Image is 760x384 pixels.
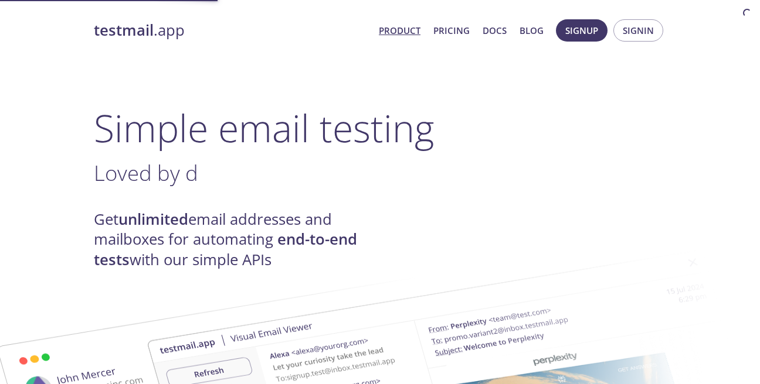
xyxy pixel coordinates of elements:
span: Signup [565,23,598,38]
strong: unlimited [118,209,188,229]
strong: end-to-end tests [94,229,357,269]
span: Loved by d [94,158,198,187]
span: Signin [623,23,654,38]
a: Pricing [433,23,470,38]
a: Product [379,23,420,38]
a: Docs [483,23,507,38]
h4: Get email addresses and mailboxes for automating with our simple APIs [94,210,380,270]
h1: Simple email testing [94,105,666,150]
a: Blog [520,23,544,38]
a: testmail.app [94,20,369,40]
button: Signup [556,19,608,42]
strong: testmail [94,20,154,40]
button: Signin [613,19,663,42]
